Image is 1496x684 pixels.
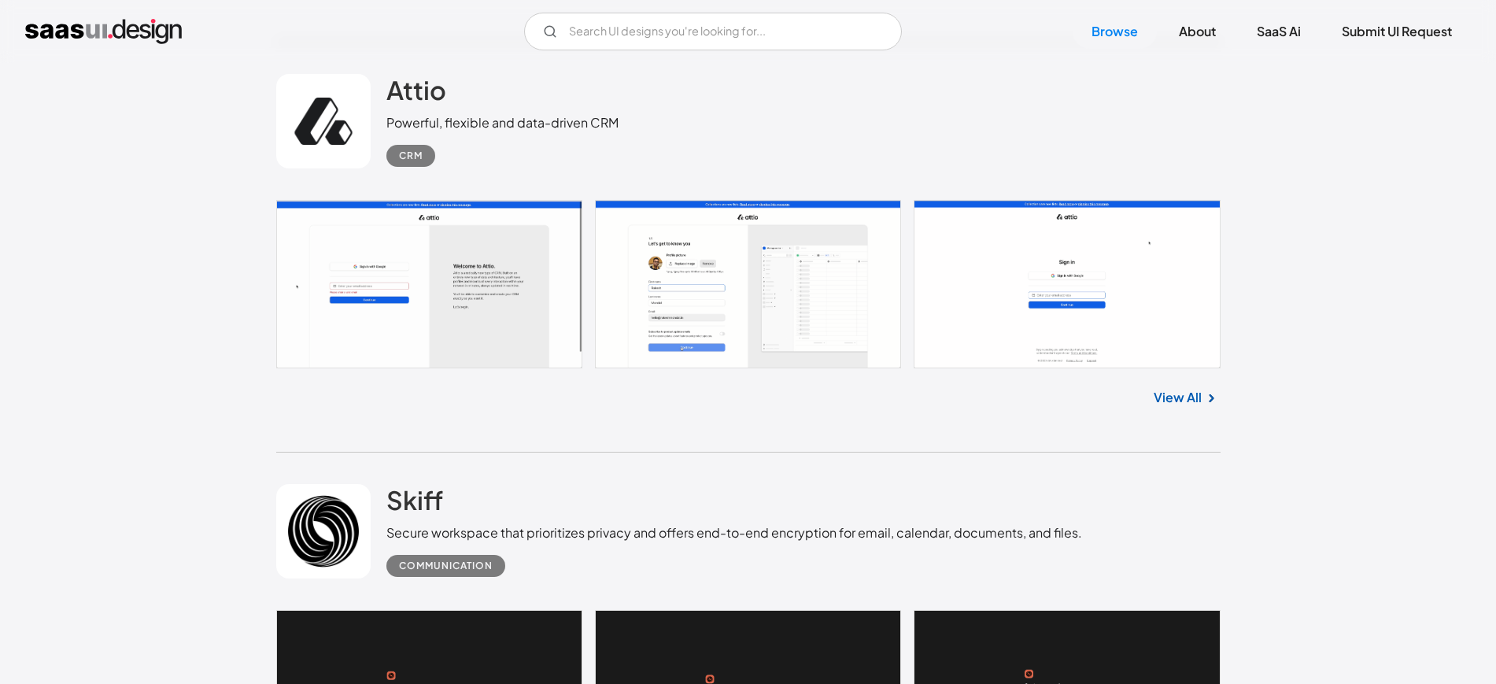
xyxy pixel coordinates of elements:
[524,13,902,50] input: Search UI designs you're looking for...
[386,74,446,113] a: Attio
[399,556,493,575] div: Communication
[25,19,182,44] a: home
[386,113,619,132] div: Powerful, flexible and data-driven CRM
[386,74,446,105] h2: Attio
[1154,388,1202,407] a: View All
[386,484,443,516] h2: Skiff
[386,484,443,523] a: Skiff
[1323,14,1471,49] a: Submit UI Request
[1160,14,1235,49] a: About
[1238,14,1320,49] a: SaaS Ai
[386,523,1082,542] div: Secure workspace that prioritizes privacy and offers end-to-end encryption for email, calendar, d...
[1073,14,1157,49] a: Browse
[524,13,902,50] form: Email Form
[399,146,423,165] div: CRM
